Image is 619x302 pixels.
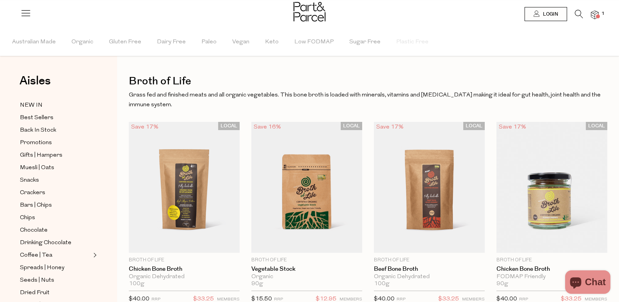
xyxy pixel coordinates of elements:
[20,176,39,185] span: Snacks
[496,273,607,281] div: FODMAP Friendly
[201,29,217,56] span: Paleo
[109,29,141,56] span: Gluten Free
[129,273,240,281] div: Organic Dehydrated
[374,266,485,273] a: Beef Bone Broth
[374,281,390,288] span: 100g
[496,257,607,264] p: Broth of Life
[20,238,71,248] span: Drinking Chocolate
[251,122,283,132] div: Save 16%
[129,90,607,110] p: Grass fed and finished meats and all organic vegetables. This bone broth is loaded with minerals,...
[20,226,48,235] span: Chocolate
[374,257,485,264] p: Broth of Life
[20,113,53,123] span: Best Sellers
[374,296,395,302] span: $40.00
[217,297,240,302] small: MEMBERS
[251,257,362,264] p: Broth of Life
[129,122,240,253] img: Chicken Bone Broth
[20,201,52,210] span: Bars | Chips
[129,257,240,264] p: Broth of Life
[20,188,45,198] span: Crackers
[20,72,51,89] span: Aisles
[265,29,279,56] span: Keto
[585,297,607,302] small: MEMBERS
[463,122,485,130] span: LOCAL
[20,75,51,95] a: Aisles
[12,29,56,56] span: Australian Made
[20,276,54,285] span: Seeds | Nuts
[20,225,91,235] a: Chocolate
[20,213,91,223] a: Chips
[374,122,485,253] img: Beef Bone Broth
[496,122,528,132] div: Save 17%
[20,125,91,135] a: Back In Stock
[374,273,485,281] div: Organic Dehydrated
[496,281,508,288] span: 90g
[71,29,93,56] span: Organic
[349,29,381,56] span: Sugar Free
[218,122,240,130] span: LOCAL
[20,238,91,248] a: Drinking Chocolate
[251,273,362,281] div: Organic
[157,29,186,56] span: Dairy Free
[20,175,91,185] a: Snacks
[274,297,283,302] small: RRP
[20,151,62,160] span: Gifts | Hampers
[129,296,149,302] span: $40.00
[251,296,272,302] span: $15.50
[397,297,406,302] small: RRP
[20,263,64,273] span: Spreads | Honey
[340,297,362,302] small: MEMBERS
[496,122,607,253] img: Chicken Bone Broth
[20,113,91,123] a: Best Sellers
[20,100,91,110] a: NEW IN
[20,275,91,285] a: Seeds | Nuts
[374,122,406,132] div: Save 17%
[129,281,144,288] span: 100g
[20,163,54,173] span: Muesli | Oats
[91,250,97,260] button: Expand/Collapse Coffee | Tea
[293,2,326,21] img: Part&Parcel
[251,266,362,273] a: Vegetable Stock
[251,281,263,288] span: 90g
[396,29,429,56] span: Plastic Free
[20,138,91,148] a: Promotions
[129,266,240,273] a: Chicken Bone Broth
[586,122,607,130] span: LOCAL
[20,250,91,260] a: Coffee | Tea
[519,297,528,302] small: RRP
[496,296,517,302] span: $40.00
[599,10,607,17] span: 1
[525,7,567,21] a: Login
[129,122,161,132] div: Save 17%
[20,188,91,198] a: Crackers
[20,138,52,148] span: Promotions
[20,163,91,173] a: Muesli | Oats
[20,126,56,135] span: Back In Stock
[294,29,334,56] span: Low FODMAP
[20,263,91,273] a: Spreads | Honey
[496,266,607,273] a: Chicken Bone Broth
[129,72,607,90] h1: Broth of Life
[20,200,91,210] a: Bars | Chips
[563,270,613,296] inbox-online-store-chat: Shopify online store chat
[251,122,362,253] img: Vegetable Stock
[20,288,50,298] span: Dried Fruit
[591,11,599,19] a: 1
[20,150,91,160] a: Gifts | Hampers
[20,101,43,110] span: NEW IN
[341,122,362,130] span: LOCAL
[20,288,91,298] a: Dried Fruit
[232,29,249,56] span: Vegan
[20,213,35,223] span: Chips
[462,297,485,302] small: MEMBERS
[541,11,558,18] span: Login
[20,251,52,260] span: Coffee | Tea
[151,297,160,302] small: RRP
